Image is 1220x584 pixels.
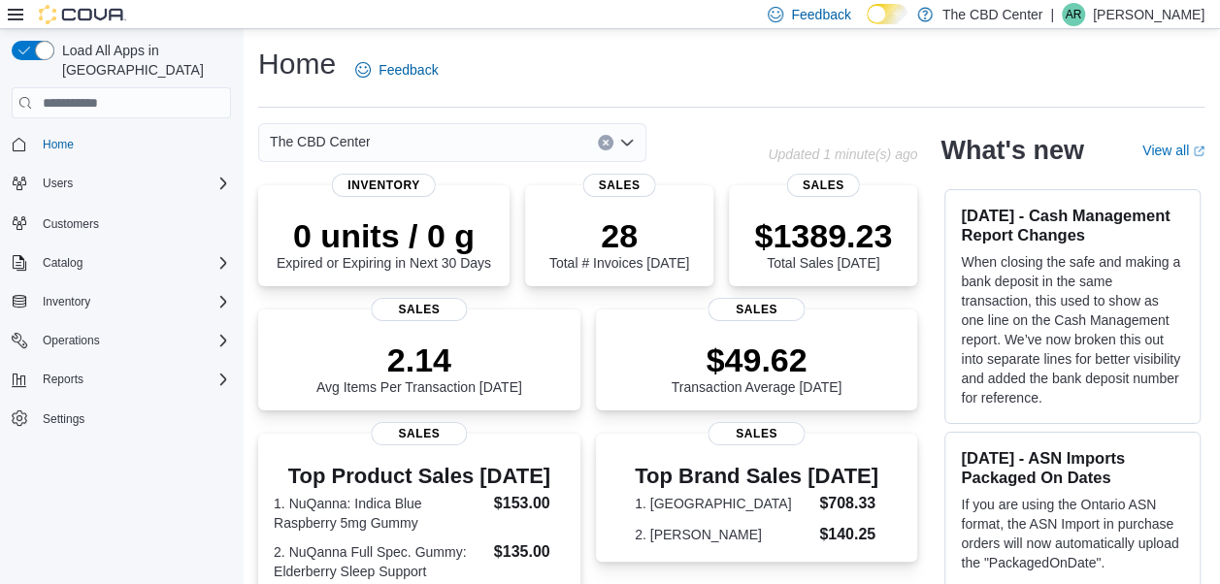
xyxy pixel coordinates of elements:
span: Catalog [43,255,82,271]
dd: $708.33 [819,492,878,515]
h3: Top Product Sales [DATE] [274,465,565,488]
button: Home [4,130,239,158]
button: Users [35,172,81,195]
h1: Home [258,45,336,83]
p: [PERSON_NAME] [1093,3,1204,26]
span: Reports [35,368,231,391]
button: Operations [35,329,108,352]
button: Reports [4,366,239,393]
button: Catalog [4,249,239,276]
button: Clear input [598,135,613,150]
span: Dark Mode [867,24,868,25]
button: Inventory [35,290,98,313]
span: Load All Apps in [GEOGRAPHIC_DATA] [54,41,231,80]
div: Total Sales [DATE] [754,216,892,271]
dd: $135.00 [494,540,565,564]
input: Dark Mode [867,4,907,24]
span: Inventory [35,290,231,313]
a: Home [35,133,82,156]
div: Anna Royer [1062,3,1085,26]
p: If you are using the Ontario ASN format, the ASN Import in purchase orders will now automatically... [961,495,1184,572]
dt: 1. NuQanna: Indica Blue Raspberry 5mg Gummy [274,494,486,533]
button: Reports [35,368,91,391]
p: 0 units / 0 g [277,216,491,255]
h3: [DATE] - ASN Imports Packaged On Dates [961,448,1184,487]
h3: [DATE] - Cash Management Report Changes [961,206,1184,244]
div: Avg Items Per Transaction [DATE] [316,341,522,395]
span: Sales [787,174,860,197]
a: View allExternal link [1142,143,1204,158]
a: Settings [35,407,92,431]
p: Updated 1 minute(s) ago [768,146,917,162]
svg: External link [1193,146,1204,157]
button: Customers [4,209,239,237]
span: Sales [583,174,656,197]
button: Operations [4,327,239,354]
span: Inventory [43,294,90,309]
span: Settings [35,406,231,431]
button: Catalog [35,251,90,275]
span: Customers [43,216,99,232]
p: $1389.23 [754,216,892,255]
span: Users [43,176,73,191]
span: AR [1066,3,1082,26]
span: Users [35,172,231,195]
span: The CBD Center [270,130,370,153]
span: Home [35,132,231,156]
a: Customers [35,212,107,236]
div: Total # Invoices [DATE] [549,216,689,271]
span: Sales [371,298,467,321]
div: Expired or Expiring in Next 30 Days [277,216,491,271]
button: Users [4,170,239,197]
span: Sales [709,298,805,321]
span: Operations [43,333,100,348]
span: Reports [43,372,83,387]
p: The CBD Center [942,3,1042,26]
dd: $140.25 [819,523,878,546]
dd: $153.00 [494,492,565,515]
p: 2.14 [316,341,522,379]
button: Inventory [4,288,239,315]
dt: 2. [PERSON_NAME] [635,525,811,544]
span: Customers [35,211,231,235]
div: Transaction Average [DATE] [672,341,842,395]
h3: Top Brand Sales [DATE] [635,465,878,488]
span: Settings [43,411,84,427]
a: Feedback [347,50,445,89]
p: 28 [549,216,689,255]
button: Settings [4,405,239,433]
span: Home [43,137,74,152]
p: When closing the safe and making a bank deposit in the same transaction, this used to show as one... [961,252,1184,407]
span: Sales [709,422,805,445]
img: Cova [39,5,126,24]
p: $49.62 [672,341,842,379]
span: Feedback [791,5,850,24]
nav: Complex example [12,122,231,483]
p: | [1050,3,1054,26]
h2: What's new [940,135,1083,166]
span: Inventory [332,174,436,197]
span: Feedback [379,60,438,80]
button: Open list of options [619,135,635,150]
span: Catalog [35,251,231,275]
dt: 1. [GEOGRAPHIC_DATA] [635,494,811,513]
span: Operations [35,329,231,352]
span: Sales [371,422,467,445]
